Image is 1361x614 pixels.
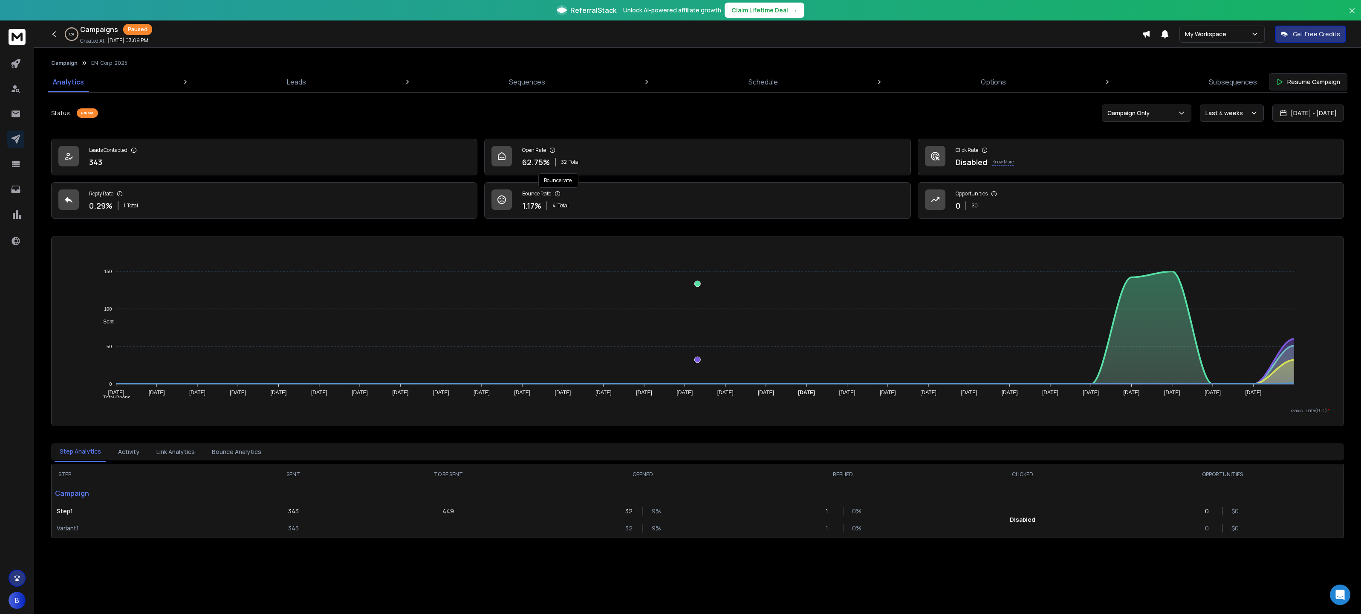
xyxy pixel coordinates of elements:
th: REPLIED [743,464,943,485]
tspan: 50 [107,344,112,349]
p: Know More [992,159,1014,166]
a: Subsequences [1204,72,1262,92]
p: Leads Contacted [89,147,127,154]
tspan: [DATE] [393,390,409,396]
tspan: [DATE] [1042,390,1058,396]
tspan: [DATE] [1083,390,1099,396]
a: Open Rate62.75%32Total [484,139,910,175]
p: Status: [51,109,72,117]
tspan: [DATE] [880,390,896,396]
button: B [9,592,26,609]
tspan: [DATE] [149,390,165,396]
button: Get Free Credits [1275,26,1346,43]
p: 62.75 % [522,156,550,168]
tspan: 150 [104,269,112,274]
p: $ 0 [1231,507,1240,515]
p: Created At: [80,38,106,44]
p: 0.29 % [89,200,113,212]
tspan: [DATE] [311,390,327,396]
p: 0 [1205,507,1214,515]
span: 1 [124,202,125,209]
tspan: [DATE] [758,390,774,396]
p: 0 % [69,32,74,37]
tspan: [DATE] [1205,390,1221,396]
tspan: [DATE] [636,390,652,396]
p: Open Rate [522,147,546,154]
p: 9 % [652,507,660,515]
tspan: 0 [109,381,112,387]
tspan: [DATE] [555,390,571,396]
p: Last 4 weeks [1205,109,1246,117]
a: Click RateDisabledKnow More [918,139,1344,175]
tspan: [DATE] [433,390,449,396]
p: My Workspace [1185,30,1230,38]
p: 32 [625,507,634,515]
tspan: [DATE] [108,390,124,396]
span: → [792,6,798,15]
div: Paused [77,108,98,118]
tspan: [DATE] [961,390,977,396]
p: EN-Corp-2025 [91,60,127,67]
span: 4 [552,202,556,209]
tspan: [DATE] [798,390,815,396]
tspan: [DATE] [514,390,530,396]
p: 343 [288,524,299,533]
p: Leads [287,77,306,87]
tspan: [DATE] [839,390,855,396]
th: SENT [233,464,354,485]
p: Sequences [509,77,545,87]
div: Open Intercom Messenger [1330,585,1350,605]
tspan: [DATE] [1245,390,1262,396]
h1: Campaigns [80,24,118,35]
tspan: [DATE] [1124,390,1140,396]
p: Bounce Rate [522,190,551,197]
a: Sequences [504,72,550,92]
tspan: 100 [104,306,112,311]
span: ReferralStack [570,5,616,15]
p: 0 % [852,507,861,515]
tspan: [DATE] [271,390,287,396]
button: Resume Campaign [1269,73,1347,90]
p: Options [981,77,1006,87]
div: Paused [123,24,152,35]
p: Reply Rate [89,190,113,197]
p: $ 0 [971,202,978,209]
p: 0 [1205,524,1214,533]
p: Analytics [53,77,84,87]
button: Campaign [51,60,78,67]
p: 343 [288,507,299,515]
a: Bounce Rate1.17%4Total [484,182,910,219]
p: Step 1 [57,507,228,515]
tspan: [DATE] [595,390,612,396]
p: 1 [826,507,834,515]
tspan: [DATE] [920,390,936,396]
tspan: [DATE] [717,390,734,396]
p: Schedule [748,77,778,87]
a: Leads Contacted343 [51,139,477,175]
p: 0 % [852,524,861,533]
th: CLICKED [943,464,1102,485]
span: Sent [97,319,114,325]
span: Total Opens [97,395,130,401]
a: Analytics [48,72,89,92]
span: Total [569,159,580,166]
span: 32 [561,159,567,166]
button: Step Analytics [55,442,106,462]
p: 343 [89,156,102,168]
p: 1 [826,524,834,533]
button: [DATE] - [DATE] [1272,105,1344,122]
button: Close banner [1347,5,1358,26]
th: OPENED [543,464,743,485]
tspan: [DATE] [1002,390,1018,396]
button: Bounce Analytics [207,442,266,461]
tspan: [DATE] [189,390,205,396]
p: 449 [442,507,454,515]
a: Schedule [743,72,783,92]
p: $ 0 [1231,524,1240,533]
th: TO BE SENT [354,464,543,485]
p: Opportunities [956,190,988,197]
tspan: [DATE] [677,390,693,396]
p: 9 % [652,524,660,533]
tspan: [DATE] [474,390,490,396]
